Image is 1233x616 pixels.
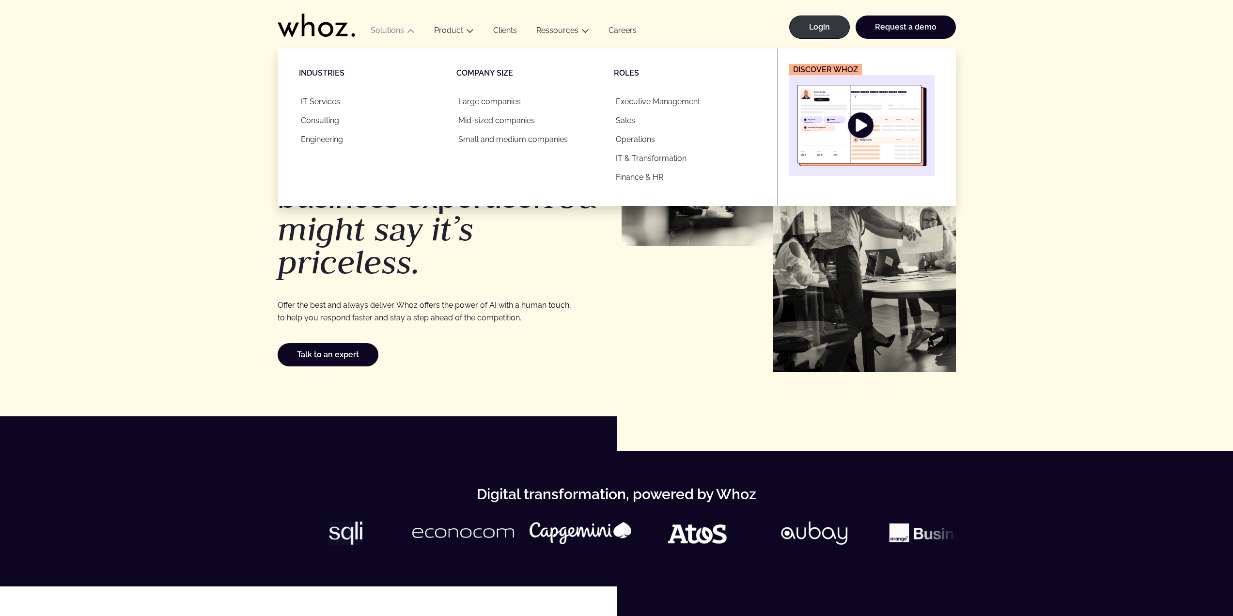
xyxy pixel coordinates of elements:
[456,130,602,149] a: Small and medium companies
[614,130,760,149] a: Operations
[456,92,602,111] a: Large companies
[299,92,445,111] a: IT Services
[361,26,424,39] button: Solutions
[614,92,760,111] a: Executive Management
[789,64,862,75] figcaption: Discover Whoz
[434,26,463,35] a: Product
[614,168,760,187] a: Finance & HR
[789,16,850,39] a: Login
[527,26,599,39] button: Ressources
[456,111,602,130] a: Mid-sized companies
[789,64,935,176] a: Discover Whoz
[278,175,598,283] em: You might say it’s priceless.
[278,299,578,324] p: Offer the best and always deliver. Whoz offers the power of AI with a human touch, to help you re...
[299,130,445,149] a: Engineering
[614,68,771,79] p: Roles
[299,111,445,130] a: Consulting
[856,16,956,39] a: Request a demo
[477,486,756,503] strong: Digital transformation, powered by Whoz
[614,149,760,168] a: IT & Transformation
[299,68,456,79] p: Industries
[278,151,612,279] h1: Show the value of your business expertise.
[484,26,527,39] a: Clients
[599,26,646,39] a: Careers
[456,68,614,79] p: Company size
[536,26,578,35] a: Ressources
[278,343,378,366] a: Talk to an expert
[614,111,760,130] a: Sales
[424,26,484,39] button: Product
